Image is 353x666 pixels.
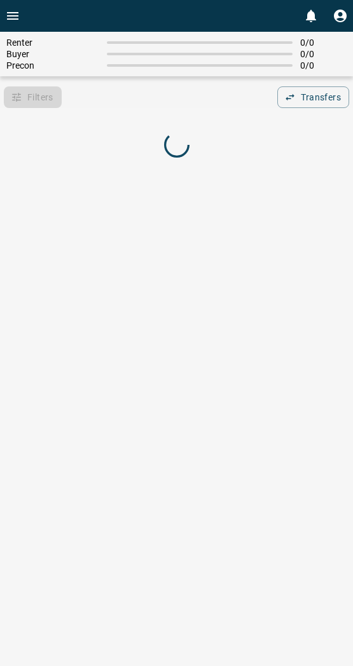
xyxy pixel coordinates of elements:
[6,60,99,71] span: Precon
[6,49,99,59] span: Buyer
[300,49,347,59] span: 0 / 0
[300,37,347,48] span: 0 / 0
[277,86,349,108] button: Transfers
[300,60,347,71] span: 0 / 0
[6,37,99,48] span: Renter
[328,3,353,29] button: Profile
